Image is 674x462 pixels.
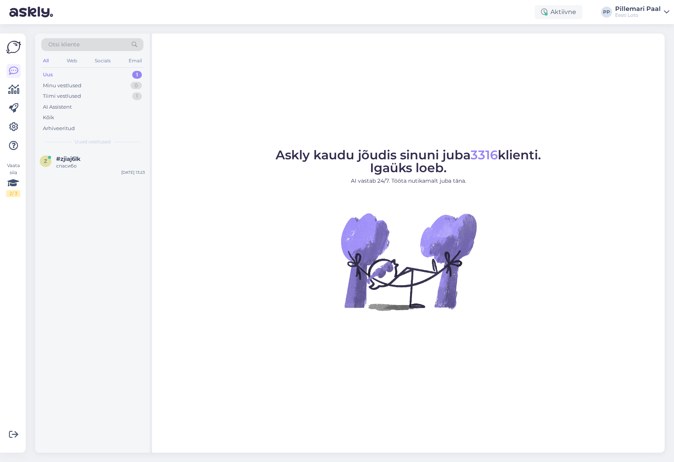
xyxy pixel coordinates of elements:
span: Askly kaudu jõudis sinuni juba klienti. Igaüks loeb. [276,147,541,175]
div: Kõik [43,114,54,122]
div: Email [127,56,143,66]
span: Otsi kliente [48,41,80,49]
a: Pillemari PaalEesti Loto [615,6,669,18]
div: Tiimi vestlused [43,92,81,100]
div: Vaata siia [6,162,20,197]
div: Eesti Loto [615,12,661,18]
span: Uued vestlused [74,138,111,145]
div: Web [65,56,79,66]
div: 1 [132,92,142,100]
div: Pillemari Paal [615,6,661,12]
p: AI vastab 24/7. Tööta nutikamalt juba täna. [276,177,541,185]
div: 1 [132,71,142,79]
span: 3316 [471,147,498,162]
div: 0 [131,82,142,90]
img: No Chat active [338,191,479,332]
span: #zjiaj6lk [56,155,81,162]
div: Socials [93,56,112,66]
div: Aktiivne [535,5,582,19]
img: Askly Logo [6,40,21,55]
div: PP [601,7,612,18]
div: спасибо [56,162,145,169]
div: All [41,56,50,66]
div: [DATE] 13:23 [121,169,145,175]
div: 2 / 3 [6,190,20,197]
div: AI Assistent [43,103,72,111]
div: Uus [43,71,53,79]
div: Minu vestlused [43,82,81,90]
div: Arhiveeritud [43,125,75,132]
span: z [44,158,47,164]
